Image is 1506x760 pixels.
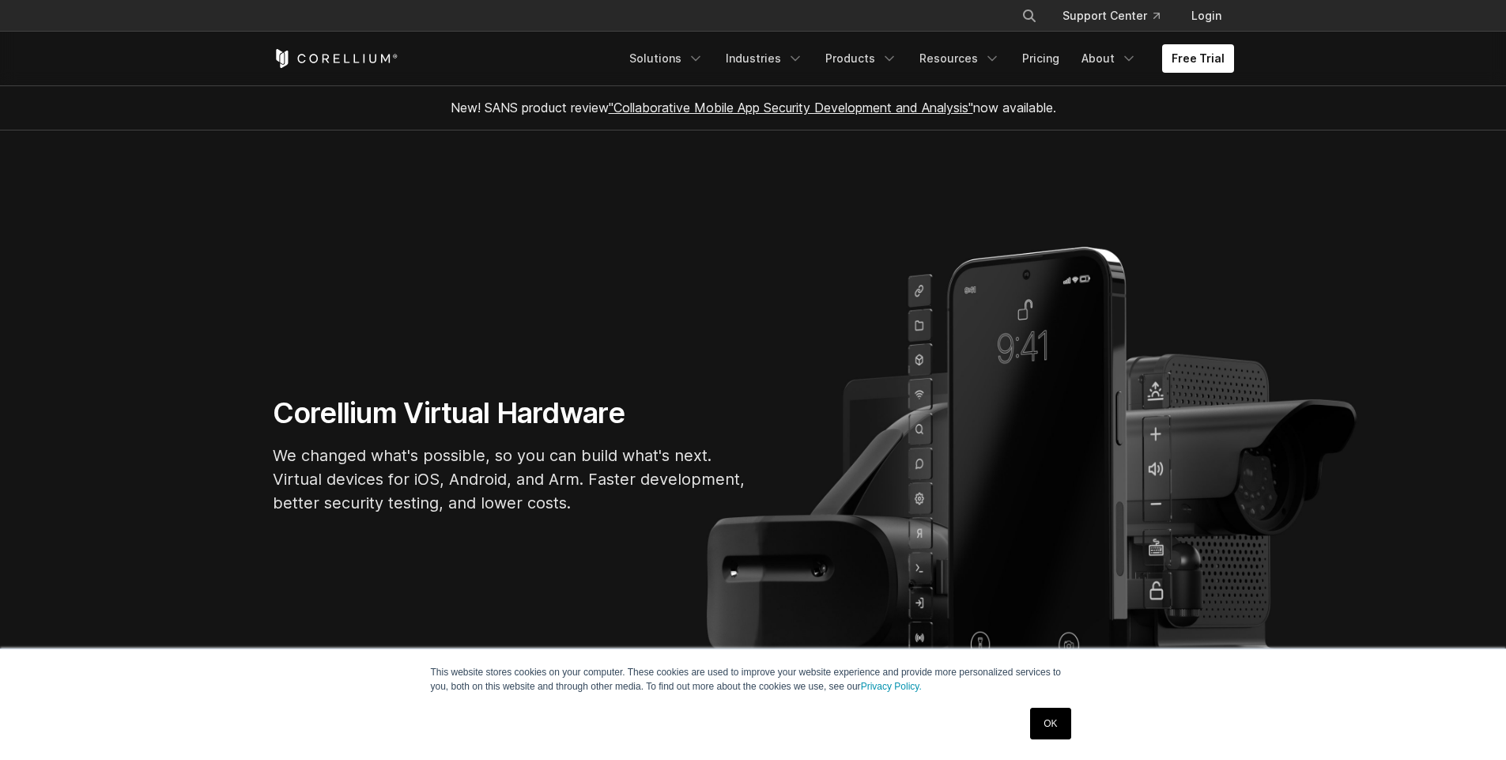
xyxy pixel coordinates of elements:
p: We changed what's possible, so you can build what's next. Virtual devices for iOS, Android, and A... [273,444,747,515]
p: This website stores cookies on your computer. These cookies are used to improve your website expe... [431,665,1076,694]
a: Products [816,44,907,73]
a: Resources [910,44,1010,73]
button: Search [1015,2,1044,30]
a: Corellium Home [273,49,398,68]
a: Login [1179,2,1234,30]
a: Free Trial [1162,44,1234,73]
div: Navigation Menu [1002,2,1234,30]
a: "Collaborative Mobile App Security Development and Analysis" [609,100,973,115]
a: Privacy Policy. [861,681,922,692]
a: OK [1030,708,1070,739]
a: About [1072,44,1146,73]
a: Support Center [1050,2,1172,30]
a: Solutions [620,44,713,73]
div: Navigation Menu [620,44,1234,73]
a: Industries [716,44,813,73]
span: New! SANS product review now available. [451,100,1056,115]
a: Pricing [1013,44,1069,73]
h1: Corellium Virtual Hardware [273,395,747,431]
